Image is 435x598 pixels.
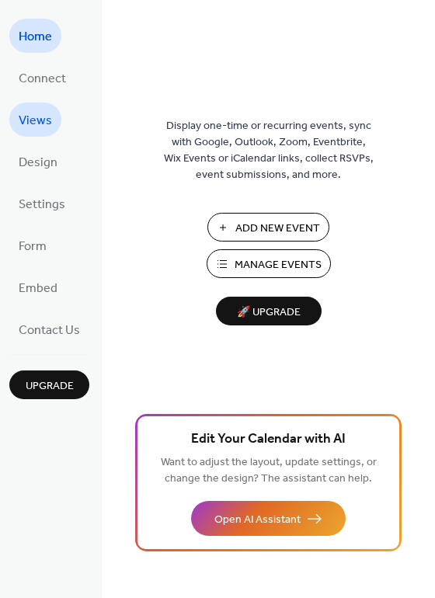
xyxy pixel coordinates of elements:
[9,270,67,304] a: Embed
[9,370,89,399] button: Upgrade
[19,276,57,301] span: Embed
[19,151,57,176] span: Design
[191,501,346,536] button: Open AI Assistant
[235,221,320,237] span: Add New Event
[9,61,75,95] a: Connect
[9,186,75,221] a: Settings
[9,19,61,53] a: Home
[207,249,331,278] button: Manage Events
[9,144,67,179] a: Design
[164,118,374,183] span: Display one-time or recurring events, sync with Google, Outlook, Zoom, Eventbrite, Wix Events or ...
[9,103,61,137] a: Views
[19,109,52,134] span: Views
[9,312,89,346] a: Contact Us
[216,297,322,325] button: 🚀 Upgrade
[19,25,52,50] span: Home
[207,213,329,242] button: Add New Event
[26,378,74,395] span: Upgrade
[19,235,47,259] span: Form
[19,67,66,92] span: Connect
[214,512,301,528] span: Open AI Assistant
[191,429,346,450] span: Edit Your Calendar with AI
[19,318,80,343] span: Contact Us
[235,257,322,273] span: Manage Events
[19,193,65,217] span: Settings
[9,228,56,262] a: Form
[161,452,377,489] span: Want to adjust the layout, update settings, or change the design? The assistant can help.
[225,302,312,323] span: 🚀 Upgrade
